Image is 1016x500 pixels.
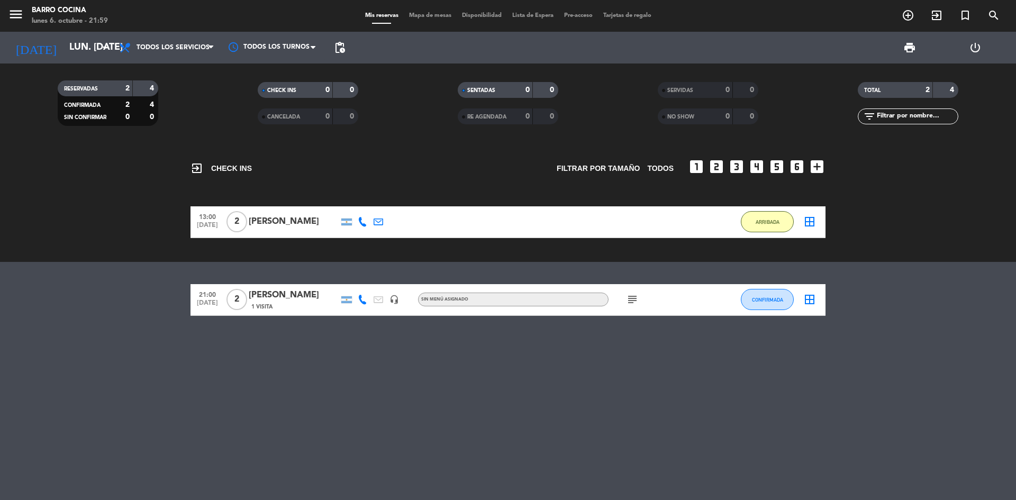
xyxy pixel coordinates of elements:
[647,162,674,175] span: TODOS
[864,88,881,93] span: TOTAL
[457,13,507,19] span: Disponibilidad
[688,158,705,175] i: looks_one
[249,288,339,302] div: [PERSON_NAME]
[987,9,1000,22] i: search
[752,297,783,303] span: CONFIRMADA
[741,289,794,310] button: CONFIRMADA
[803,215,816,228] i: border_all
[930,9,943,22] i: exit_to_app
[150,113,156,121] strong: 0
[768,158,785,175] i: looks_5
[863,110,876,123] i: filter_list
[559,13,598,19] span: Pre-acceso
[249,215,339,229] div: [PERSON_NAME]
[125,85,130,92] strong: 2
[748,158,765,175] i: looks_4
[667,88,693,93] span: SERVIDAS
[942,32,1008,63] div: LOG OUT
[902,9,914,22] i: add_circle_outline
[325,113,330,120] strong: 0
[725,113,730,120] strong: 0
[64,103,101,108] span: CONFIRMADA
[251,303,273,311] span: 1 Visita
[750,86,756,94] strong: 0
[150,85,156,92] strong: 4
[421,297,468,302] span: Sin menú asignado
[959,9,972,22] i: turned_in_not
[788,158,805,175] i: looks_6
[325,86,330,94] strong: 0
[190,162,252,175] span: CHECK INS
[903,41,916,54] span: print
[137,44,210,51] span: Todos los servicios
[708,158,725,175] i: looks_two
[267,114,300,120] span: CANCELADA
[194,288,221,300] span: 21:00
[350,113,356,120] strong: 0
[125,113,130,121] strong: 0
[8,36,64,59] i: [DATE]
[194,222,221,234] span: [DATE]
[507,13,559,19] span: Lista de Espera
[467,88,495,93] span: SENTADAS
[626,293,639,306] i: subject
[467,114,506,120] span: RE AGENDADA
[667,114,694,120] span: NO SHOW
[550,113,556,120] strong: 0
[926,86,930,94] strong: 2
[64,115,106,120] span: SIN CONFIRMAR
[190,162,203,175] i: exit_to_app
[64,86,98,92] span: RESERVADAS
[525,113,530,120] strong: 0
[725,86,730,94] strong: 0
[125,101,130,108] strong: 2
[98,41,111,54] i: arrow_drop_down
[194,299,221,312] span: [DATE]
[333,41,346,54] span: pending_actions
[8,6,24,26] button: menu
[756,219,779,225] span: ARRIBADA
[360,13,404,19] span: Mis reservas
[750,113,756,120] strong: 0
[32,5,108,16] div: Barro Cocina
[803,293,816,306] i: border_all
[876,111,958,122] input: Filtrar por nombre...
[8,6,24,22] i: menu
[267,88,296,93] span: CHECK INS
[598,13,657,19] span: Tarjetas de regalo
[557,162,640,175] span: Filtrar por tamaño
[969,41,982,54] i: power_settings_new
[226,289,247,310] span: 2
[809,158,825,175] i: add_box
[194,210,221,222] span: 13:00
[728,158,745,175] i: looks_3
[32,16,108,26] div: lunes 6. octubre - 21:59
[150,101,156,108] strong: 4
[404,13,457,19] span: Mapa de mesas
[525,86,530,94] strong: 0
[226,211,247,232] span: 2
[550,86,556,94] strong: 0
[350,86,356,94] strong: 0
[950,86,956,94] strong: 4
[741,211,794,232] button: ARRIBADA
[389,295,399,304] i: headset_mic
